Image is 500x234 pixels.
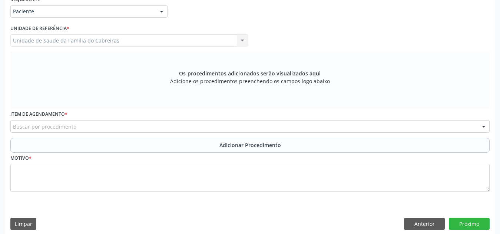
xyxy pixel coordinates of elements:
label: Item de agendamento [10,109,67,120]
button: Próximo [449,218,490,230]
span: Paciente [13,8,152,15]
button: Adicionar Procedimento [10,138,490,153]
span: Os procedimentos adicionados serão visualizados aqui [179,69,321,77]
span: Buscar por procedimento [13,123,76,130]
button: Anterior [404,218,445,230]
label: Unidade de referência [10,23,69,34]
label: Motivo [10,153,32,164]
span: Adicionar Procedimento [219,141,281,149]
span: Adicione os procedimentos preenchendo os campos logo abaixo [170,77,330,85]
